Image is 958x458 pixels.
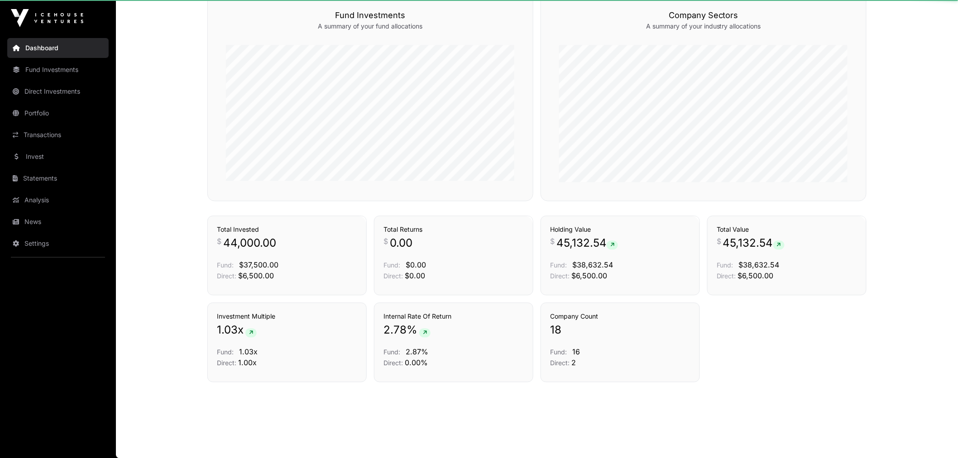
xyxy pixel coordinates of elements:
span: Direct: [383,359,403,367]
span: $ [217,236,221,247]
span: Direct: [717,272,736,280]
span: 44,000.00 [223,236,276,251]
span: 2.87% [406,348,428,357]
h3: Fund Investments [226,9,515,22]
span: Direct: [550,359,570,367]
h3: Total Invested [217,225,357,234]
span: 2 [571,358,576,367]
img: Icehouse Ventures Logo [11,9,83,27]
p: A summary of your industry allocations [559,22,848,31]
span: Direct: [217,359,236,367]
span: $ [383,236,388,247]
a: Settings [7,234,109,253]
span: 1.00x [238,358,257,367]
span: $38,632.54 [739,261,780,270]
span: x [238,323,244,338]
span: Fund: [217,348,234,356]
h3: Internal Rate Of Return [383,312,524,321]
span: 16 [572,348,580,357]
span: $ [550,236,555,247]
span: 1.03 [217,323,238,338]
span: Fund: [383,348,400,356]
span: Fund: [550,262,567,269]
span: $37,500.00 [239,261,278,270]
span: $0.00 [406,261,426,270]
span: $6,500.00 [571,272,607,281]
a: Direct Investments [7,81,109,101]
span: Direct: [550,272,570,280]
span: 45,132.54 [556,236,618,251]
span: 0.00 [390,236,412,251]
a: Invest [7,147,109,167]
span: Direct: [383,272,403,280]
span: $6,500.00 [238,272,274,281]
h3: Total Value [717,225,857,234]
span: 0.00% [405,358,428,367]
iframe: Chat Widget [913,415,958,458]
a: Statements [7,168,109,188]
span: Fund: [217,262,234,269]
h3: Holding Value [550,225,690,234]
h3: Company Sectors [559,9,848,22]
h3: Total Returns [383,225,524,234]
p: A summary of your fund allocations [226,22,515,31]
a: Portfolio [7,103,109,123]
span: 45,132.54 [723,236,785,251]
span: $ [717,236,721,247]
span: Fund: [717,262,733,269]
span: $38,632.54 [572,261,613,270]
span: 2.78 [383,323,407,338]
span: 1.03x [239,348,258,357]
span: $6,500.00 [738,272,774,281]
span: % [407,323,417,338]
a: Dashboard [7,38,109,58]
span: $0.00 [405,272,425,281]
h3: Investment Multiple [217,312,357,321]
span: Fund: [550,348,567,356]
a: Analysis [7,190,109,210]
a: Transactions [7,125,109,145]
a: News [7,212,109,232]
h3: Company Count [550,312,690,321]
span: Direct: [217,272,236,280]
span: 18 [550,323,561,338]
a: Fund Investments [7,60,109,80]
span: Fund: [383,262,400,269]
